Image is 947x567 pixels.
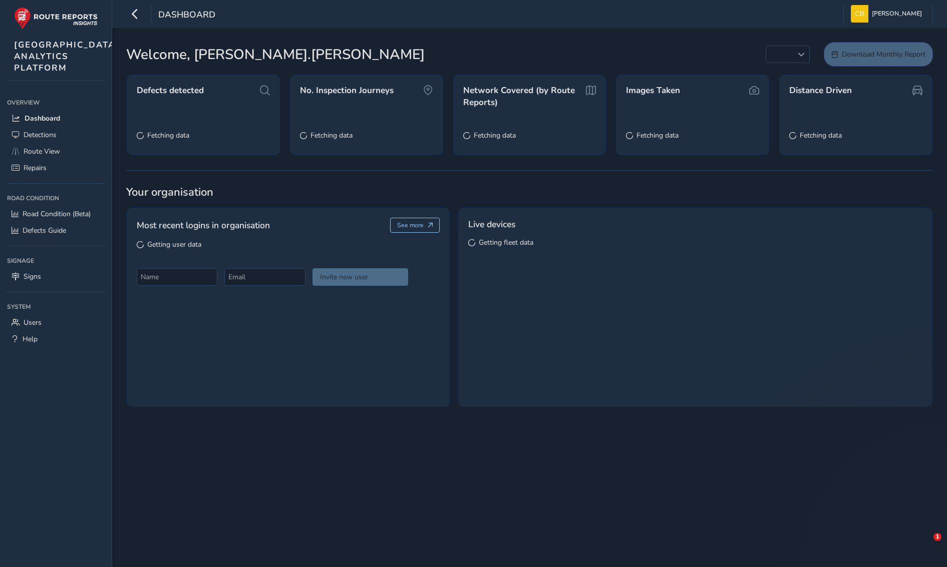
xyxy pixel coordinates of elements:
[25,114,60,123] span: Dashboard
[468,218,515,231] span: Live devices
[390,218,440,233] button: See more
[7,268,105,285] a: Signs
[24,130,57,140] span: Detections
[126,185,933,200] span: Your organisation
[397,221,424,229] span: See more
[24,163,47,173] span: Repairs
[23,226,66,235] span: Defects Guide
[474,131,516,140] span: Fetching data
[851,5,868,23] img: diamond-layout
[7,206,105,222] a: Road Condition (Beta)
[310,131,353,140] span: Fetching data
[24,272,41,281] span: Signs
[126,44,425,65] span: Welcome, [PERSON_NAME].[PERSON_NAME]
[300,85,394,97] span: No. Inspection Journeys
[7,222,105,239] a: Defects Guide
[637,131,679,140] span: Fetching data
[626,85,680,97] span: Images Taken
[14,39,119,74] span: [GEOGRAPHIC_DATA] ANALYTICS PLATFORM
[137,219,270,232] span: Most recent logins in organisation
[14,7,98,30] img: rr logo
[851,5,925,23] button: [PERSON_NAME]
[7,160,105,176] a: Repairs
[463,85,583,108] span: Network Covered (by Route Reports)
[7,314,105,331] a: Users
[23,209,91,219] span: Road Condition (Beta)
[800,131,842,140] span: Fetching data
[23,334,38,344] span: Help
[872,5,922,23] span: [PERSON_NAME]
[7,299,105,314] div: System
[479,238,533,247] span: Getting fleet data
[7,110,105,127] a: Dashboard
[7,95,105,110] div: Overview
[147,131,189,140] span: Fetching data
[224,268,305,286] input: Email
[158,9,215,23] span: Dashboard
[933,533,941,541] span: 1
[7,331,105,347] a: Help
[7,127,105,143] a: Detections
[24,318,42,327] span: Users
[147,240,201,249] span: Getting user data
[24,147,60,156] span: Route View
[7,143,105,160] a: Route View
[137,268,217,286] input: Name
[913,533,937,557] iframe: Intercom live chat
[789,85,852,97] span: Distance Driven
[137,85,204,97] span: Defects detected
[7,191,105,206] div: Road Condition
[7,253,105,268] div: Signage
